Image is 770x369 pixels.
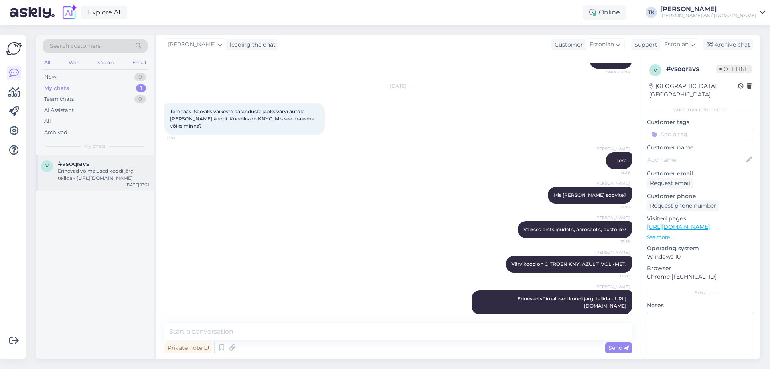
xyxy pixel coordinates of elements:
[61,4,78,21] img: explore-ai
[616,157,626,163] span: Tere
[595,284,630,290] span: [PERSON_NAME]
[44,84,69,92] div: My chats
[44,106,74,114] div: AI Assistant
[647,155,745,164] input: Add name
[45,163,49,169] span: v
[647,244,754,253] p: Operating system
[67,57,81,68] div: Web
[647,118,754,126] p: Customer tags
[81,6,127,19] a: Explore AI
[664,40,689,49] span: Estonian
[43,57,52,68] div: All
[227,41,276,49] div: leading the chat
[608,344,629,351] span: Send
[600,315,630,321] span: 13:21
[517,296,626,309] span: Erinevad võimalused koodi järgi tellida -
[131,57,148,68] div: Email
[511,261,626,267] span: Värvikood on CITROEN KNY, AZUL TIVOLI-MET.
[553,192,626,198] span: Mis [PERSON_NAME] soovite?
[595,180,630,186] span: [PERSON_NAME]
[660,6,756,12] div: [PERSON_NAME]
[666,64,716,74] div: # vsoqravs
[595,249,630,255] span: [PERSON_NAME]
[44,117,51,125] div: All
[134,95,146,103] div: 0
[84,143,106,150] span: My chats
[649,82,738,99] div: [GEOGRAPHIC_DATA], [GEOGRAPHIC_DATA]
[164,82,632,90] div: [DATE]
[647,253,754,261] p: Windows 10
[44,95,74,103] div: Team chats
[647,264,754,273] p: Browser
[647,273,754,281] p: Chrome [TECHNICAL_ID]
[600,69,630,75] span: Seen ✓ 11:18
[58,167,149,182] div: Erinevad võimalused koodi järgi tellida - [URL][DOMAIN_NAME]
[647,169,754,178] p: Customer email
[134,73,146,81] div: 0
[660,6,765,19] a: [PERSON_NAME][PERSON_NAME] AS / [DOMAIN_NAME]
[631,41,657,49] div: Support
[647,106,754,113] div: Customer information
[164,342,212,353] div: Private note
[600,204,630,210] span: 13:19
[600,239,630,245] span: 13:19
[96,57,115,68] div: Socials
[600,273,630,279] span: 13:20
[647,223,710,230] a: [URL][DOMAIN_NAME]
[660,12,756,19] div: [PERSON_NAME] AS / [DOMAIN_NAME]
[170,108,316,129] span: Tere taas. Sooviks väikeste paranduste jaoks värvi autole. [PERSON_NAME] koodi. Koodiks on KNYC. ...
[551,41,583,49] div: Customer
[716,65,752,73] span: Offline
[647,301,754,310] p: Notes
[583,5,626,20] div: Online
[44,128,67,137] div: Archived
[647,178,693,189] div: Request email
[126,182,149,188] div: [DATE] 13:21
[703,39,753,50] div: Archive chat
[646,7,657,18] div: TK
[647,234,754,241] p: See more ...
[647,200,719,211] div: Request phone number
[600,169,630,175] span: 13:18
[647,143,754,152] p: Customer name
[167,135,197,141] span: 13:17
[136,84,146,92] div: 1
[647,214,754,223] p: Visited pages
[44,73,56,81] div: New
[50,42,101,50] span: Search customers
[654,67,657,73] span: v
[58,160,89,167] span: #vsoqravs
[647,192,754,200] p: Customer phone
[523,226,626,232] span: Väikses pintslipudelis, aerosoolis, püstolile?
[6,41,22,56] img: Askly Logo
[647,128,754,140] input: Add a tag
[595,215,630,221] span: [PERSON_NAME]
[595,146,630,152] span: [PERSON_NAME]
[168,40,216,49] span: [PERSON_NAME]
[590,40,614,49] span: Estonian
[647,289,754,296] div: Extra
